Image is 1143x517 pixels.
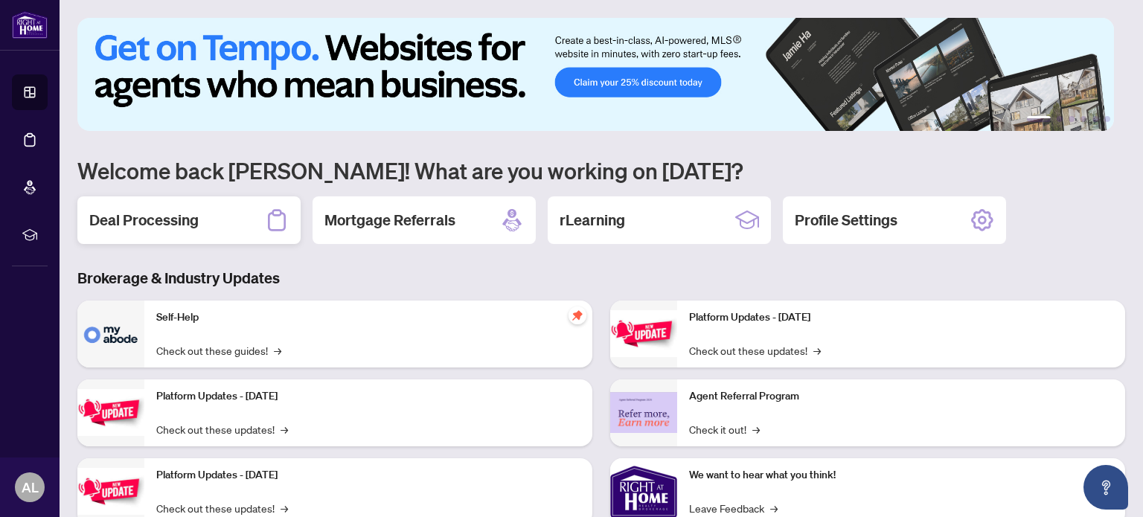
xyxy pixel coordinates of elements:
h2: Profile Settings [795,210,897,231]
a: Check out these updates!→ [689,342,821,359]
h2: rLearning [560,210,625,231]
button: 3 [1069,116,1075,122]
span: → [281,421,288,437]
h2: Mortgage Referrals [324,210,455,231]
p: We want to hear what you think! [689,467,1113,484]
button: Open asap [1083,465,1128,510]
button: 1 [1027,116,1051,122]
img: Slide 0 [77,18,1114,131]
a: Check out these updates!→ [156,421,288,437]
p: Agent Referral Program [689,388,1113,405]
h2: Deal Processing [89,210,199,231]
button: 2 [1057,116,1063,122]
a: Check out these guides!→ [156,342,281,359]
a: Check it out!→ [689,421,760,437]
a: Leave Feedback→ [689,500,778,516]
p: Self-Help [156,309,580,326]
img: Platform Updates - June 23, 2025 [610,310,677,357]
img: Agent Referral Program [610,392,677,433]
span: → [274,342,281,359]
span: → [281,500,288,516]
span: → [752,421,760,437]
h3: Brokerage & Industry Updates [77,268,1125,289]
span: pushpin [569,306,586,324]
p: Platform Updates - [DATE] [689,309,1113,326]
a: Check out these updates!→ [156,500,288,516]
p: Platform Updates - [DATE] [156,388,580,405]
p: Platform Updates - [DATE] [156,467,580,484]
h1: Welcome back [PERSON_NAME]! What are you working on [DATE]? [77,156,1125,184]
img: Self-Help [77,301,144,367]
button: 4 [1080,116,1086,122]
img: logo [12,11,48,39]
button: 6 [1104,116,1110,122]
span: → [770,500,778,516]
button: 5 [1092,116,1098,122]
img: Platform Updates - September 16, 2025 [77,389,144,436]
span: → [813,342,821,359]
img: Platform Updates - July 21, 2025 [77,468,144,515]
span: AL [22,477,39,498]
